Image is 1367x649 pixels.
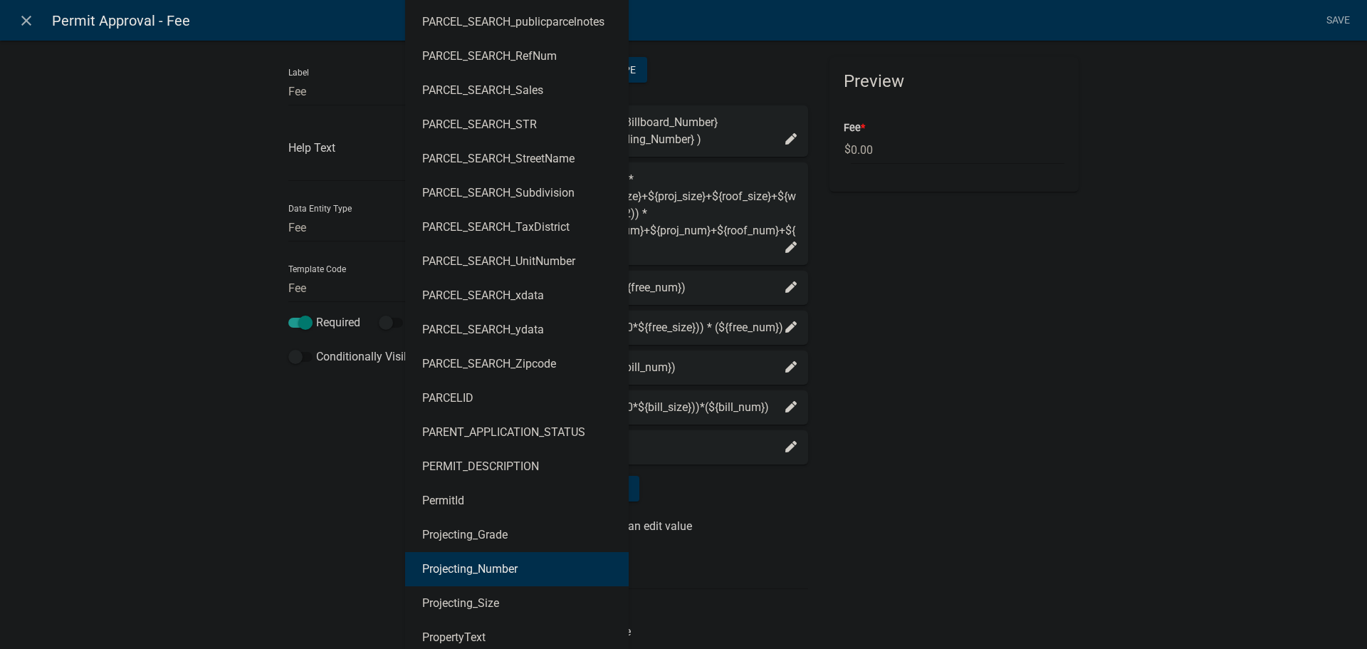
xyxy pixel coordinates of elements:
ngb-highlight: Projecting_Size [422,598,499,609]
ngb-highlight: PermitId [422,495,464,507]
ngb-highlight: PARCEL_SEARCH_ydata [422,324,544,336]
ngb-highlight: PARCEL_SEARCH_Sales [422,85,543,96]
ngb-highlight: PARCEL_SEARCH_TaxDistrict [422,222,570,233]
ngb-highlight: PARCEL_SEARCH_Subdivision [422,187,575,199]
ngb-highlight: PARENT_APPLICATION_STATUS [422,427,585,438]
ngb-highlight: PARCEL_SEARCH_UnitNumber [422,256,575,267]
ngb-highlight: PARCEL_SEARCH_Zipcode [422,358,556,370]
ngb-highlight: PARCELID [422,393,473,404]
ngb-highlight: PARCEL_SEARCH_RefNum [422,51,557,62]
ngb-highlight: PARCEL_SEARCH_xdata [422,290,544,301]
ngb-highlight: PARCEL_SEARCH_publicparcelnotes [422,16,604,28]
ngb-highlight: PARCEL_SEARCH_STR [422,119,537,130]
ngb-highlight: PARCEL_SEARCH_StreetName [422,153,575,165]
ngb-highlight: Projecting_Number [422,564,518,575]
ngb-highlight: PropertyText [422,632,486,643]
ngb-highlight: Projecting_Grade [422,529,508,541]
ngb-highlight: PERMIT_DESCRIPTION [422,461,539,472]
